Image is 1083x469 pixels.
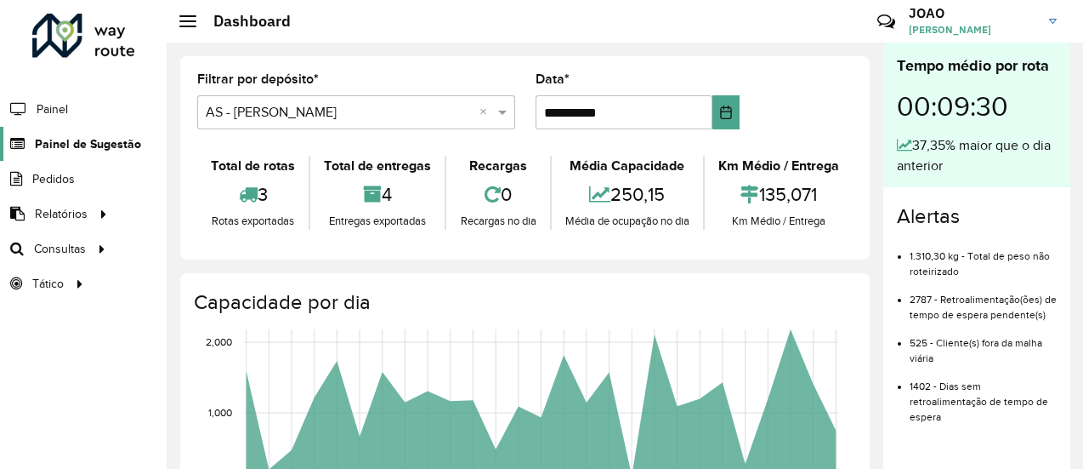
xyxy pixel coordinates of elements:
div: 3 [201,176,304,213]
div: Recargas no dia [451,213,545,230]
text: 2,000 [206,336,232,347]
div: 37,35% maior que o dia anterior [897,135,1057,176]
label: Data [536,69,570,89]
div: Km Médio / Entrega [709,156,848,176]
div: Média Capacidade [556,156,699,176]
div: 4 [315,176,440,213]
div: 00:09:30 [897,77,1057,135]
span: Consultas [34,240,86,258]
div: Entregas exportadas [315,213,440,230]
li: 525 - Cliente(s) fora da malha viária [910,323,1057,366]
div: Média de ocupação no dia [556,213,699,230]
div: Km Médio / Entrega [709,213,848,230]
a: Contato Rápido [868,3,904,40]
span: Painel [37,100,68,118]
span: Pedidos [32,170,75,188]
div: Total de entregas [315,156,440,176]
div: Rotas exportadas [201,213,304,230]
h4: Capacidade por dia [194,290,853,315]
li: 2787 - Retroalimentação(ões) de tempo de espera pendente(s) [910,279,1057,323]
div: 135,071 [709,176,848,213]
div: Total de rotas [201,156,304,176]
span: [PERSON_NAME] [909,22,1036,37]
li: 1.310,30 kg - Total de peso não roteirizado [910,236,1057,279]
div: 250,15 [556,176,699,213]
li: 1402 - Dias sem retroalimentação de tempo de espera [910,366,1057,425]
span: Relatórios [35,205,88,223]
text: 1,000 [208,407,232,418]
h4: Alertas [897,204,1057,229]
span: Painel de Sugestão [35,135,141,153]
label: Filtrar por depósito [197,69,319,89]
span: Clear all [479,102,494,123]
h3: JOAO [909,5,1036,21]
button: Choose Date [712,95,740,129]
div: Tempo médio por rota [897,54,1057,77]
span: Tático [32,275,64,293]
h2: Dashboard [196,12,291,31]
div: 0 [451,176,545,213]
div: Recargas [451,156,545,176]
